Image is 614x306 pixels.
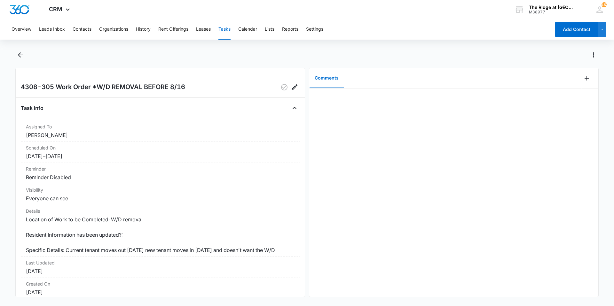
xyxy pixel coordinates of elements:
[73,19,91,40] button: Contacts
[529,10,576,14] div: account id
[582,73,592,83] button: Add Comment
[218,19,231,40] button: Tasks
[21,82,185,92] h2: 4308-305 Work Order *W/D REMOVAL BEFORE 8/16
[265,19,274,40] button: Lists
[21,257,300,278] div: Last Updated[DATE]
[21,142,300,163] div: Scheduled On[DATE]–[DATE]
[26,216,295,254] dd: Location of Work to be Completed: W/D removal Resident Information has been updated?: Specific De...
[26,131,295,139] dd: [PERSON_NAME]
[26,152,295,160] dd: [DATE] – [DATE]
[136,19,151,40] button: History
[238,19,257,40] button: Calendar
[26,288,295,296] dd: [DATE]
[21,278,300,299] div: Created On[DATE]
[529,5,576,10] div: account name
[26,165,295,172] dt: Reminder
[26,173,295,181] dd: Reminder Disabled
[21,205,300,257] div: DetailsLocation of Work to be Completed: W/D removal Resident Information has been updated?: Spec...
[26,144,295,151] dt: Scheduled On
[49,6,62,12] span: CRM
[158,19,188,40] button: Rent Offerings
[26,195,295,202] dd: Everyone can see
[588,50,599,60] button: Actions
[306,19,323,40] button: Settings
[602,2,607,7] div: notifications count
[21,104,43,112] h4: Task Info
[39,19,65,40] button: Leads Inbox
[15,50,25,60] button: Back
[21,121,300,142] div: Assigned To[PERSON_NAME]
[26,280,295,287] dt: Created On
[310,68,344,88] button: Comments
[12,19,31,40] button: Overview
[289,82,300,92] button: Edit
[26,267,295,275] dd: [DATE]
[196,19,211,40] button: Leases
[21,163,300,184] div: ReminderReminder Disabled
[289,103,300,113] button: Close
[555,22,598,37] button: Add Contact
[26,259,295,266] dt: Last Updated
[26,208,295,214] dt: Details
[602,2,607,7] span: 153
[282,19,298,40] button: Reports
[21,184,300,205] div: VisibilityEveryone can see
[99,19,128,40] button: Organizations
[26,187,295,193] dt: Visibility
[26,123,295,130] dt: Assigned To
